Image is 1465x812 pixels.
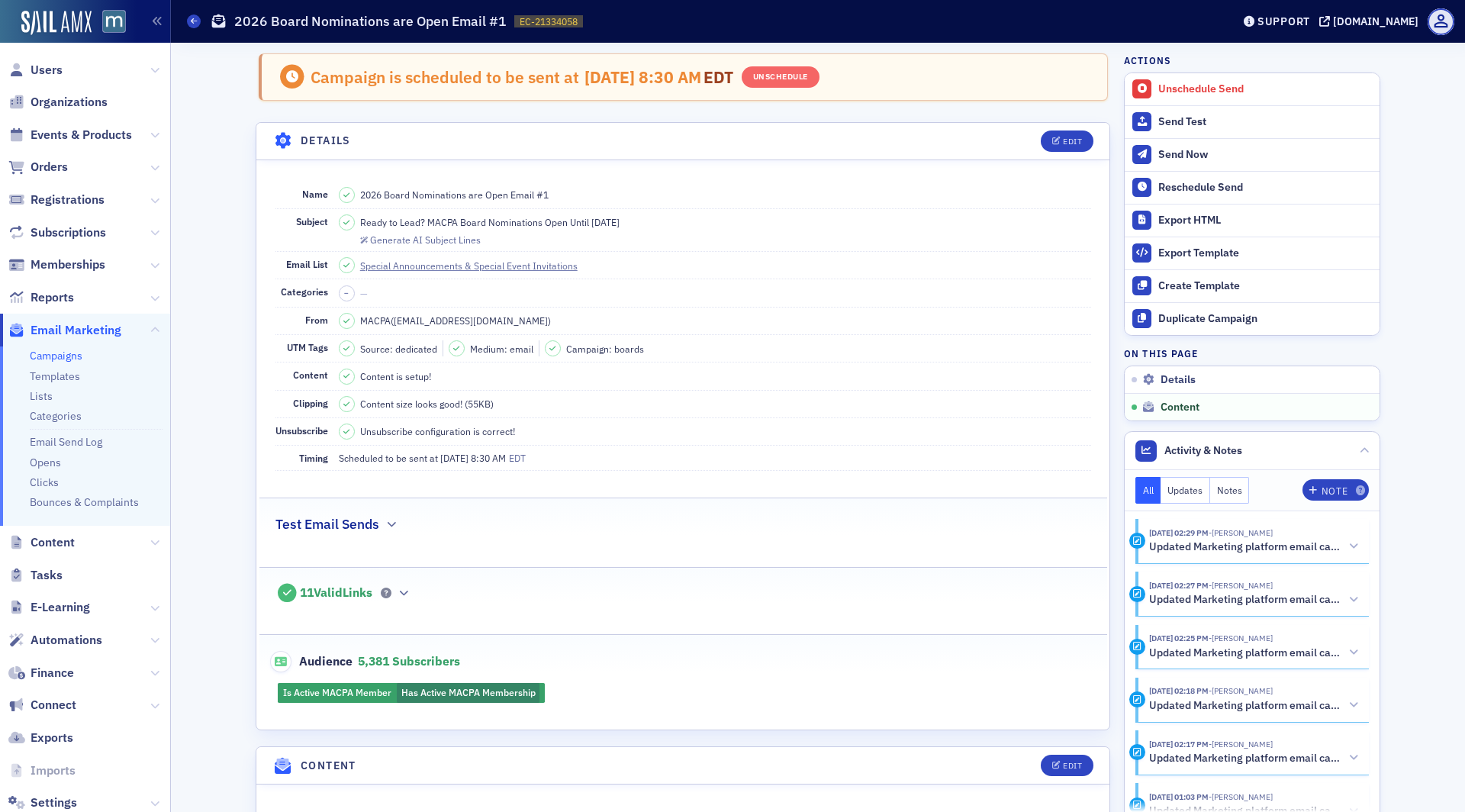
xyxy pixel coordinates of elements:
h5: Updated Marketing platform email campaign: 2026 Board Nominations are Open Email #1 [1149,540,1343,554]
a: Export Template [1125,237,1380,269]
span: Registrations [31,192,105,208]
span: Unsubscribe [275,424,328,437]
span: Lauren Standiford [1209,739,1273,749]
div: Duplicate Campaign [1158,312,1372,326]
button: Updated Marketing platform email campaign: 2026 Board Nominations are Open Email #1 [1149,750,1358,766]
span: Automations [31,632,102,649]
span: Content [1161,401,1199,414]
span: Subscriptions [31,224,106,241]
a: Clicks [30,475,59,489]
span: Finance [31,665,74,681]
span: Exports [31,730,73,746]
span: Email List [286,258,328,270]
time: 9/25/2025 02:18 PM [1149,685,1209,696]
div: Campaign is scheduled to be sent at [311,67,579,87]
button: Updated Marketing platform email campaign: 2026 Board Nominations are Open Email #1 [1149,592,1358,608]
span: Audience [270,651,353,672]
a: Tasks [8,567,63,584]
h5: Updated Marketing platform email campaign: 2026 Board Nominations are Open Email #1 [1149,699,1343,713]
button: Updated Marketing platform email campaign: 2026 Board Nominations are Open Email #1 [1149,698,1358,714]
h4: Actions [1124,53,1171,67]
button: Updated Marketing platform email campaign: 2026 Board Nominations are Open Email #1 [1149,645,1358,661]
div: Reschedule Send [1158,181,1372,195]
time: 9/25/2025 01:03 PM [1149,791,1209,802]
a: Automations [8,632,102,649]
button: Note [1302,479,1369,501]
a: Memberships [8,256,105,273]
span: Memberships [31,256,105,273]
div: Edit [1063,137,1082,146]
span: 8:30 AM [639,66,701,88]
div: Send Now [1158,148,1372,162]
a: Exports [8,730,73,746]
span: Ready to Lead? MACPA Board Nominations Open Until [DATE] [360,215,620,229]
div: Activity [1129,533,1145,549]
button: Unschedule Send [1125,73,1380,105]
a: Events & Products [8,127,132,143]
button: Generate AI Subject Lines [360,232,481,246]
span: Clipping [293,397,328,409]
span: Content is setup! [360,369,431,383]
a: Reports [8,289,74,306]
span: 8:30 AM [471,452,506,464]
span: Settings [31,794,77,811]
button: Edit [1041,755,1093,776]
span: Connect [31,697,76,714]
a: Content [8,534,75,551]
a: Create Template [1125,269,1380,302]
button: All [1135,477,1161,504]
span: Imports [31,762,76,779]
span: Orders [31,159,68,176]
span: Reports [31,289,74,306]
span: 2026 Board Nominations are Open Email #1 [360,188,549,201]
span: Organizations [31,94,108,111]
div: Activity [1129,691,1145,707]
a: Subscriptions [8,224,106,241]
span: Subject [296,215,328,227]
button: Reschedule Send [1125,171,1380,204]
a: Email Marketing [8,322,121,339]
div: Unschedule Send [1158,82,1372,96]
span: Unsubscribe configuration is correct! [360,424,515,438]
a: Bounces & Complaints [30,495,139,509]
button: Updated Marketing platform email campaign: 2026 Board Nominations are Open Email #1 [1149,539,1358,555]
a: Opens [30,456,61,469]
span: 11 Valid Links [300,585,372,601]
a: Orders [8,159,68,176]
button: Unschedule [742,66,819,88]
span: Lauren Standiford [1209,580,1273,591]
time: 9/25/2025 02:17 PM [1149,739,1209,749]
a: Organizations [8,94,108,111]
h5: Updated Marketing platform email campaign: 2026 Board Nominations are Open Email #1 [1149,593,1343,607]
button: Edit [1041,130,1093,152]
h5: Updated Marketing platform email campaign: 2026 Board Nominations are Open Email #1 [1149,752,1343,765]
h4: Content [301,758,356,774]
span: Details [1161,373,1196,387]
div: Export Template [1158,246,1372,260]
a: Imports [8,762,76,779]
span: EC-21334058 [520,15,578,28]
a: E-Learning [8,599,90,616]
span: Profile [1428,8,1454,35]
div: Activity [1129,586,1145,602]
span: [DATE] [584,66,639,88]
button: [DOMAIN_NAME] [1319,16,1424,27]
div: [DOMAIN_NAME] [1333,14,1418,28]
span: Lauren Standiford [1209,527,1273,538]
a: Templates [30,369,80,383]
span: Campaign: boards [566,342,644,356]
a: Campaigns [30,349,82,362]
span: Content size looks good! (55KB) [360,397,494,411]
a: Lists [30,389,53,403]
button: Duplicate Campaign [1125,302,1380,335]
span: – [344,288,349,298]
button: Send Now [1125,138,1380,171]
div: Export HTML [1158,214,1372,227]
a: View Homepage [92,10,126,36]
time: 9/25/2025 02:29 PM [1149,527,1209,538]
a: Registrations [8,192,105,208]
div: Edit [1063,762,1082,770]
h4: On this page [1124,346,1380,360]
a: Finance [8,665,74,681]
a: Settings [8,794,77,811]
